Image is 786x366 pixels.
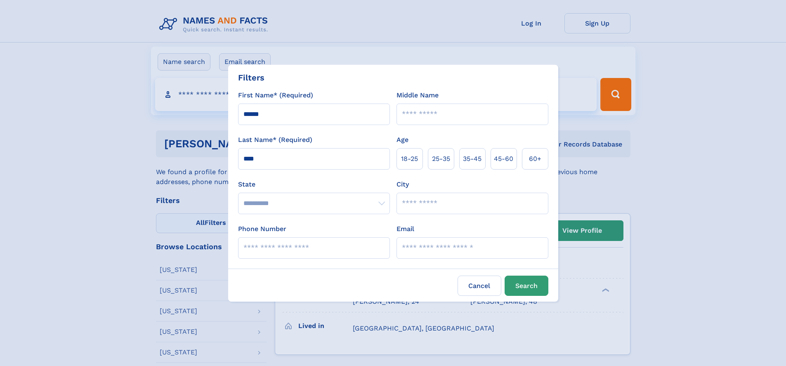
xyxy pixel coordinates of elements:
[397,135,408,145] label: Age
[401,154,418,164] span: 18‑25
[397,90,439,100] label: Middle Name
[397,224,414,234] label: Email
[494,154,513,164] span: 45‑60
[238,90,313,100] label: First Name* (Required)
[238,71,264,84] div: Filters
[529,154,541,164] span: 60+
[505,276,548,296] button: Search
[463,154,482,164] span: 35‑45
[238,224,286,234] label: Phone Number
[432,154,450,164] span: 25‑35
[238,135,312,145] label: Last Name* (Required)
[238,179,390,189] label: State
[458,276,501,296] label: Cancel
[397,179,409,189] label: City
